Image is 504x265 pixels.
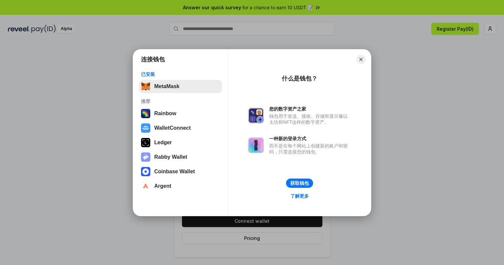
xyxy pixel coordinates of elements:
div: Rainbow [154,111,176,116]
button: MetaMask [139,80,222,93]
div: 而不是在每个网站上创建新的账户和密码，只需连接您的钱包。 [269,143,351,155]
img: svg+xml,%3Csvg%20xmlns%3D%22http%3A%2F%2Fwww.w3.org%2F2000%2Fsvg%22%20fill%3D%22none%22%20viewBox... [141,152,150,162]
div: 您的数字资产之家 [269,106,351,112]
img: svg+xml,%3Csvg%20width%3D%2228%22%20height%3D%2228%22%20viewBox%3D%220%200%2028%2028%22%20fill%3D... [141,123,150,133]
div: Coinbase Wallet [154,169,195,175]
div: 推荐 [141,98,220,104]
div: 什么是钱包？ [282,75,317,83]
button: Rainbow [139,107,222,120]
button: Rabby Wallet [139,150,222,164]
a: 了解更多 [286,192,313,200]
img: svg+xml,%3Csvg%20fill%3D%22none%22%20height%3D%2233%22%20viewBox%3D%220%200%2035%2033%22%20width%... [141,82,150,91]
div: WalletConnect [154,125,191,131]
div: Argent [154,183,171,189]
div: 获取钱包 [290,180,309,186]
img: svg+xml,%3Csvg%20xmlns%3D%22http%3A%2F%2Fwww.w3.org%2F2000%2Fsvg%22%20fill%3D%22none%22%20viewBox... [248,137,264,153]
button: Ledger [139,136,222,149]
button: 获取钱包 [286,179,313,188]
button: WalletConnect [139,121,222,135]
div: 了解更多 [290,193,309,199]
button: Coinbase Wallet [139,165,222,178]
div: 钱包用于发送、接收、存储和显示像以太坊和NFT这样的数字资产。 [269,113,351,125]
img: svg+xml,%3Csvg%20width%3D%22120%22%20height%3D%22120%22%20viewBox%3D%220%200%20120%20120%22%20fil... [141,109,150,118]
div: Rabby Wallet [154,154,187,160]
img: svg+xml,%3Csvg%20width%3D%2228%22%20height%3D%2228%22%20viewBox%3D%220%200%2028%2028%22%20fill%3D... [141,167,150,176]
div: 一种新的登录方式 [269,136,351,142]
button: Close [356,55,366,64]
div: 已安装 [141,71,220,77]
div: MetaMask [154,83,179,89]
h1: 连接钱包 [141,55,165,63]
img: svg+xml,%3Csvg%20width%3D%2228%22%20height%3D%2228%22%20viewBox%3D%220%200%2028%2028%22%20fill%3D... [141,182,150,191]
button: Argent [139,180,222,193]
img: svg+xml,%3Csvg%20xmlns%3D%22http%3A%2F%2Fwww.w3.org%2F2000%2Fsvg%22%20width%3D%2228%22%20height%3... [141,138,150,147]
img: svg+xml,%3Csvg%20xmlns%3D%22http%3A%2F%2Fwww.w3.org%2F2000%2Fsvg%22%20fill%3D%22none%22%20viewBox... [248,108,264,123]
div: Ledger [154,140,172,146]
